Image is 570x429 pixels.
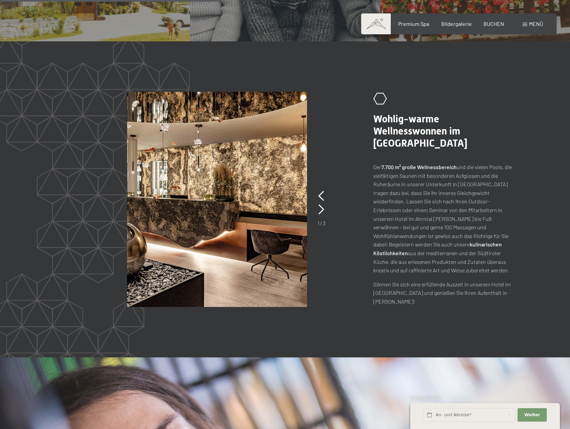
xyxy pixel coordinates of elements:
span: 1 [317,220,319,226]
span: Menü [529,21,543,27]
img: Unser Hotel im Ahrntal, Urlaubsrefugium für Wellnessfans und Aktive [127,92,307,307]
span: Weiter [524,412,540,418]
span: Wohlig-warme Wellnesswonnen im [GEOGRAPHIC_DATA] [373,113,467,149]
a: BUCHEN [484,21,504,27]
span: / [320,220,322,226]
a: Premium Spa [398,21,429,27]
strong: 7.700 m² große Wellnessbereich [381,164,457,170]
a: Bildergalerie [441,21,472,27]
button: Weiter [518,408,546,422]
p: Gönnen Sie sich eine erfüllende Auszeit in unserem Hotel im [GEOGRAPHIC_DATA] und genießen Sie Ih... [373,280,515,306]
p: Der und die vielen Pools, die vielfältigen Saunen mit besonderen Aufgüssen und die Ruheräume in u... [373,163,515,275]
span: 3 [323,220,326,226]
span: Schnellanfrage [410,395,440,401]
